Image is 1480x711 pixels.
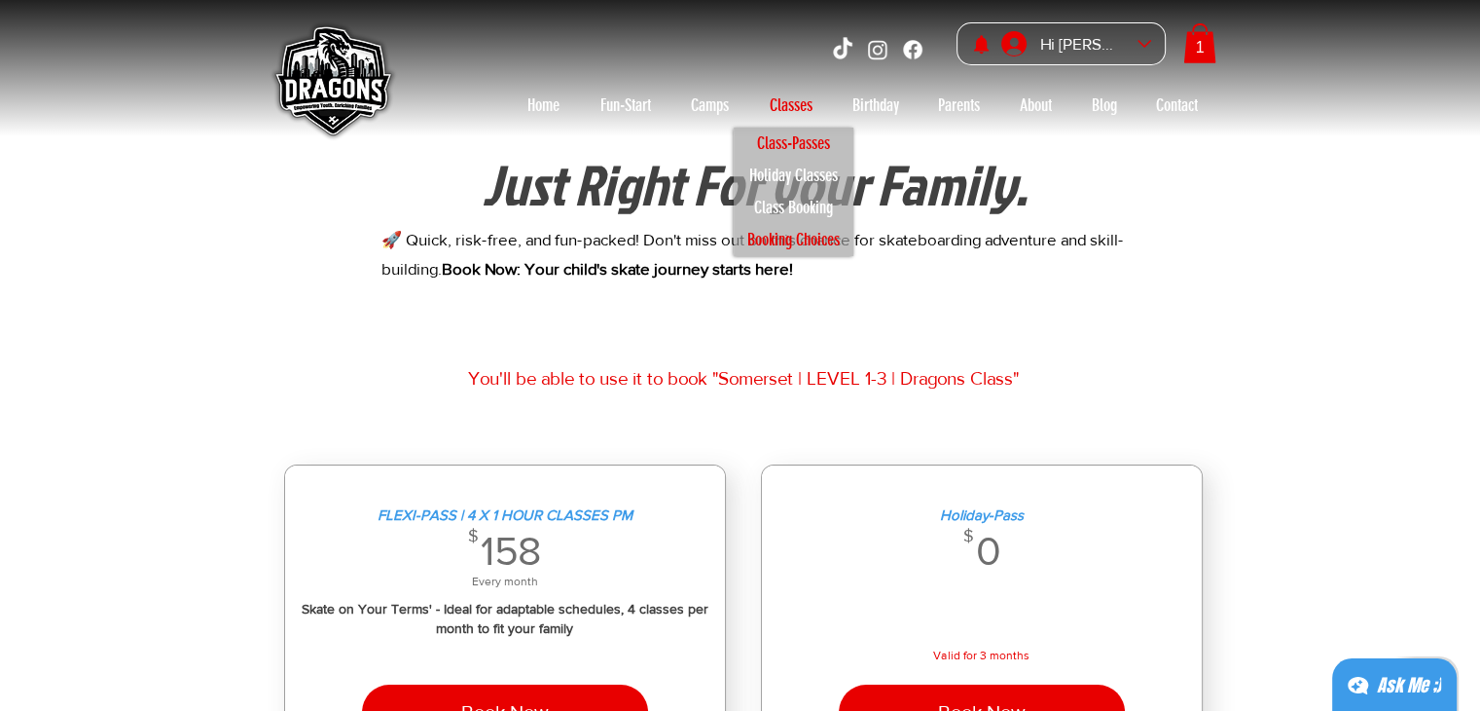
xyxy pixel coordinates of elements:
p: 🚀 Quick, risk-free, and fun-packed! Don't miss out on this chance for skateboarding adventure and... [381,225,1130,284]
a: Parents [919,90,1000,121]
p: Class Booking [745,192,842,224]
a: Fun-Start [580,90,671,121]
p: Classes [760,90,822,121]
a: Booking Choices [734,224,853,256]
span: 158 [481,527,541,576]
p: Camps [681,90,739,121]
div: Skate on Your Terms' - Ideal for adaptable schedules, 4 classes per month to fit your family [295,599,715,638]
p: Holiday Classes [740,160,847,192]
nav: Site [508,90,1218,121]
a: Holiday Classes [734,160,853,192]
div: Ask Me ;) [1377,672,1441,699]
a: Classes [749,90,833,121]
p: Class-Passes [748,128,839,160]
a: About [1000,90,1072,121]
p: Blog [1082,90,1127,121]
a: Notifications [971,34,992,55]
a: Blog [1072,90,1137,121]
span: 0 [976,527,1000,576]
p: Fun-Start [591,90,661,121]
a: Cart with 1 items [1183,23,1216,63]
p: About [1010,90,1062,121]
p: Home [518,90,569,121]
img: Skate Dragons logo with the slogan 'Empowering Youth, Enriching Families' in Singapore. [264,15,400,151]
span: Valid for 3 months [772,650,1192,661]
span: Every month [295,576,715,587]
a: Class Booking [734,192,853,224]
p: Booking Choices [739,224,848,256]
a: Class-Passes [734,128,853,160]
span: FLEXI-PASS | 4 X 1 HOUR CLASSES PM [295,505,715,527]
p: Birthday [843,90,909,121]
a: Camps [671,90,749,121]
text: 1 [1195,38,1204,56]
a: Home [508,90,580,121]
span: Holiday-Pass [772,505,1192,527]
span: Just Right For your Family. [483,144,1028,224]
div: [PERSON_NAME] [1033,29,1131,59]
span: $ [468,527,479,544]
p: You'll be able to use it to book "Somerset | LEVEL 1-3 | Dragons Class" [282,352,1205,407]
span: Book Now: Your child's skate journey starts here! [442,259,793,278]
p: Contact [1146,90,1208,121]
span: $ [963,527,974,544]
div: Meredith Martin account [994,23,1165,65]
p: Parents [928,90,990,121]
ul: Social Bar [830,37,925,62]
a: Contact [1137,90,1218,121]
a: Birthday [833,90,919,121]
